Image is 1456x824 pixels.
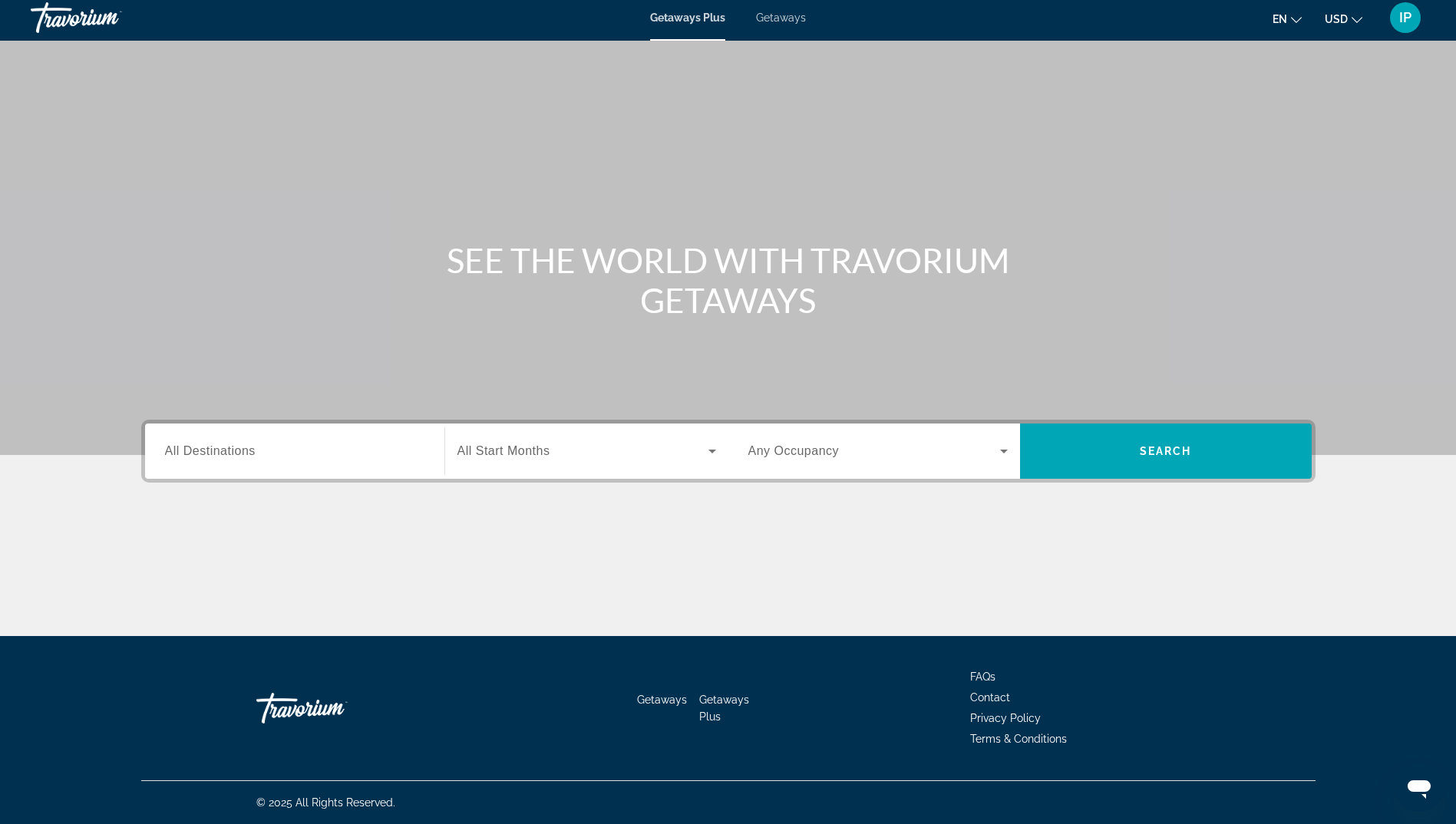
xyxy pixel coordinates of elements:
a: Travorium [256,685,410,731]
div: Search widget [145,424,1312,479]
a: Getaways Plus [699,694,749,723]
a: Terms & Conditions [970,733,1067,745]
h1: SEE THE WORLD WITH TRAVORIUM GETAWAYS [441,240,1016,320]
a: FAQs [970,671,995,683]
a: Getaways [756,12,806,24]
span: en [1273,13,1287,25]
button: Change language [1273,8,1302,30]
iframe: Button to launch messaging window [1395,763,1444,812]
a: Privacy Policy [970,712,1041,724]
a: Contact [970,691,1010,704]
span: © 2025 All Rights Reserved. [256,796,395,809]
span: All Start Months [457,444,550,457]
a: Getaways [637,694,687,706]
span: All Destinations [165,444,256,457]
a: Getaways Plus [650,12,725,24]
button: User Menu [1385,2,1425,34]
span: IP [1399,10,1411,25]
span: Search [1140,445,1192,457]
span: Any Occupancy [748,444,840,457]
button: Search [1020,424,1312,479]
button: Change currency [1325,8,1362,30]
span: USD [1325,13,1348,25]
